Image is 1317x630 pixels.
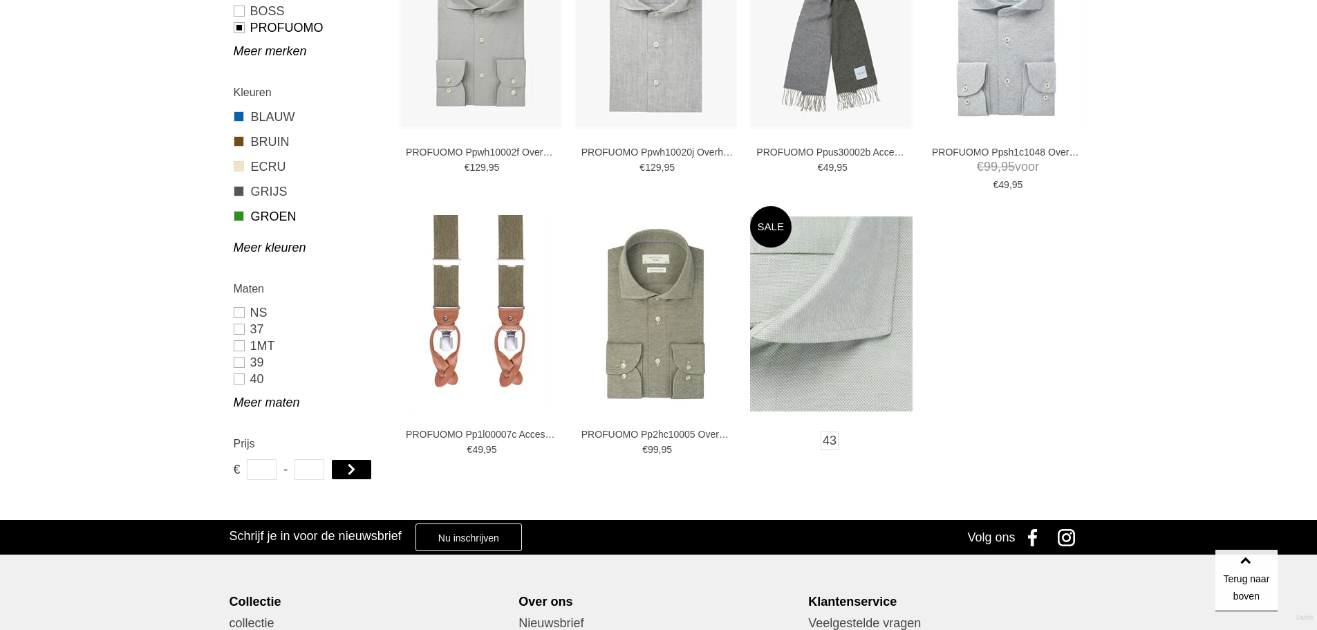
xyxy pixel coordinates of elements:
span: , [661,162,664,173]
a: ECRU [234,158,382,176]
span: € [818,162,823,173]
a: 1MT [234,337,382,354]
span: 95 [837,162,848,173]
span: , [1009,179,1012,190]
span: , [834,162,837,173]
a: PROFUOMO Pp2hc10005 Overhemden [581,428,734,441]
span: € [993,179,999,190]
a: GRIJS [234,183,382,201]
a: PROFUOMO Pp1l00007c Accessoires [406,428,558,441]
a: PROFUOMO Ppwh10002f Overhemden [406,146,558,158]
a: PROFUOMO [234,19,382,36]
span: voor [932,158,1084,176]
span: 95 [661,444,672,455]
a: Nu inschrijven [415,524,522,551]
span: , [659,444,662,455]
span: - [283,459,288,480]
img: PROFUOMO Pp1l00007c Accessoires [409,215,550,412]
a: PROFUOMO Ppwh10020j Overhemden [581,146,734,158]
a: PROFUOMO Ppus30002b Accessoires [756,146,908,158]
span: , [483,444,486,455]
a: GROEN [234,207,382,225]
a: Meer kleuren [234,239,382,256]
div: Klantenservice [808,594,1087,609]
span: , [998,160,1001,174]
img: PROFUOMO Pprh1c1050 Overhemden [750,216,913,411]
span: € [642,444,648,455]
a: 39 [234,354,382,371]
a: Meer merken [234,43,382,59]
div: Collectie [230,594,509,609]
div: Over ons [519,594,798,609]
h2: Maten [234,280,382,297]
span: 129 [645,162,661,173]
a: Facebook [1018,520,1053,555]
span: 49 [823,162,834,173]
span: € [639,162,645,173]
h2: Prijs [234,435,382,452]
a: NS [234,304,382,321]
a: 40 [234,371,382,387]
a: BOSS [234,3,382,19]
h3: Schrijf je in voor de nieuwsbrief [230,528,402,544]
span: 95 [486,444,497,455]
span: 49 [998,179,1009,190]
a: Terug naar boven [1215,549,1278,611]
a: Divide [1296,609,1314,627]
a: 43 [821,432,839,450]
span: 95 [664,162,675,173]
span: 95 [1001,160,1015,174]
span: € [465,162,470,173]
a: Instagram [1053,520,1087,555]
div: Volg ons [967,520,1015,555]
span: 99 [648,444,659,455]
span: 49 [472,444,483,455]
a: BLAUW [234,108,382,126]
span: 95 [1012,179,1023,190]
span: € [977,160,984,174]
a: 37 [234,321,382,337]
span: , [486,162,489,173]
span: 95 [489,162,500,173]
a: PROFUOMO Ppsh1c1048 Overhemden [932,146,1084,158]
h2: Kleuren [234,84,382,101]
a: BRUIN [234,133,382,151]
a: Meer maten [234,394,382,411]
span: € [467,444,473,455]
span: 129 [469,162,485,173]
span: 99 [984,160,998,174]
img: PROFUOMO Pp2hc10005 Overhemden [575,216,737,411]
span: € [234,459,240,480]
